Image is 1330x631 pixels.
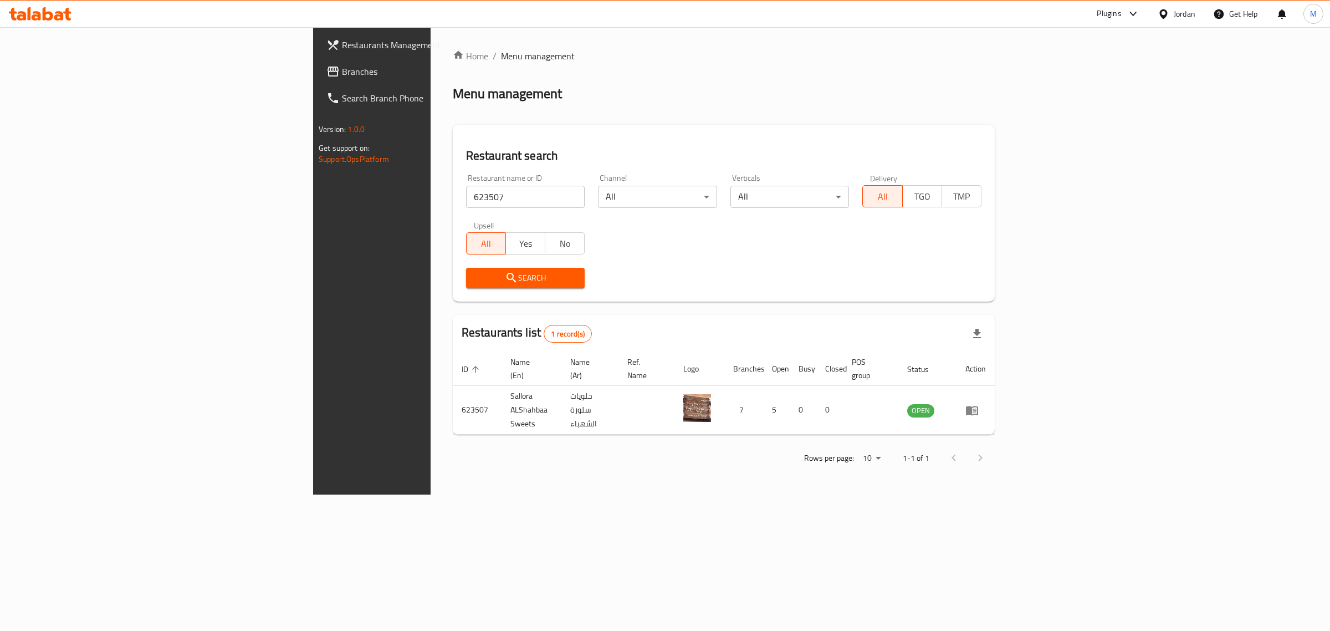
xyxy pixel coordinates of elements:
[858,450,885,467] div: Rows per page:
[1097,7,1121,21] div: Plugins
[730,186,850,208] div: All
[907,363,943,376] span: Status
[545,232,585,255] button: No
[907,404,934,417] span: OPEN
[964,320,990,347] div: Export file
[570,355,605,382] span: Name (Ar)
[471,236,502,252] span: All
[902,185,942,207] button: TGO
[790,386,816,435] td: 0
[342,91,526,105] span: Search Branch Phone
[342,38,526,52] span: Restaurants Management
[550,236,580,252] span: No
[724,386,763,435] td: 7
[790,352,816,386] th: Busy
[1174,8,1195,20] div: Jordan
[462,324,592,343] h2: Restaurants list
[674,352,724,386] th: Logo
[462,363,483,376] span: ID
[453,49,995,63] nav: breadcrumb
[1310,8,1317,20] span: M
[319,152,389,166] a: Support.OpsPlatform
[598,186,717,208] div: All
[510,236,541,252] span: Yes
[505,232,545,255] button: Yes
[867,189,898,205] span: All
[561,386,618,435] td: حلويات سلورة الشهباء
[318,85,535,111] a: Search Branch Phone
[907,189,938,205] span: TGO
[862,185,902,207] button: All
[942,185,981,207] button: TMP
[501,49,575,63] span: Menu management
[347,122,365,136] span: 1.0.0
[319,141,370,155] span: Get support on:
[319,122,346,136] span: Version:
[763,386,790,435] td: 5
[466,186,585,208] input: Search for restaurant name or ID..
[956,352,995,386] th: Action
[342,65,526,78] span: Branches
[683,394,711,422] img: Sallora ALShahbaa Sweets
[475,271,576,285] span: Search
[816,386,843,435] td: 0
[544,325,592,343] div: Total records count
[510,355,549,382] span: Name (En)
[852,355,885,382] span: POS group
[804,451,854,465] p: Rows per page:
[544,329,591,339] span: 1 record(s)
[965,404,986,417] div: Menu
[763,352,790,386] th: Open
[466,147,981,164] h2: Restaurant search
[466,268,585,288] button: Search
[453,85,562,103] h2: Menu management
[724,352,763,386] th: Branches
[318,32,535,58] a: Restaurants Management
[466,232,506,255] button: All
[816,352,843,386] th: Closed
[870,174,898,182] label: Delivery
[903,451,929,465] p: 1-1 of 1
[627,355,662,382] span: Ref. Name
[474,221,494,229] label: Upsell
[947,189,977,205] span: TMP
[453,352,995,435] table: enhanced table
[318,58,535,85] a: Branches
